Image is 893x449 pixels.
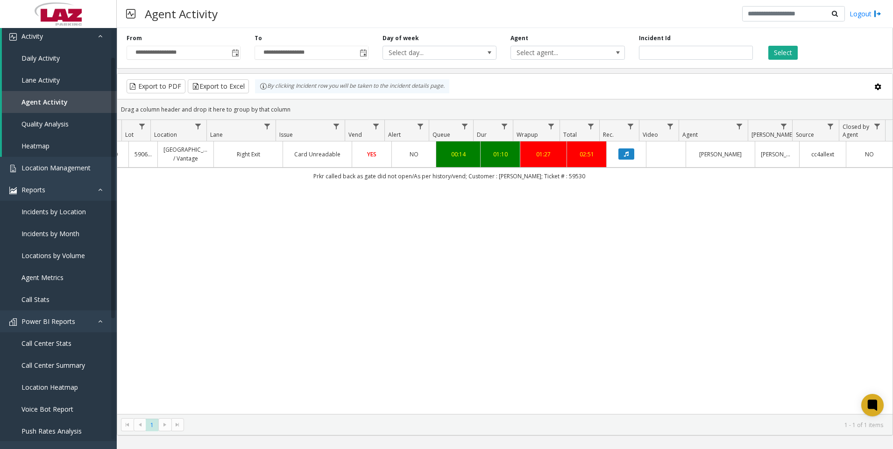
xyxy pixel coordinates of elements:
[192,120,205,133] a: Location Filter Menu
[21,273,64,282] span: Agent Metrics
[21,405,73,414] span: Voice Bot Report
[21,251,85,260] span: Locations by Volume
[510,34,528,42] label: Agent
[255,79,449,93] div: By clicking Incident row you will be taken to the incident details page.
[545,120,558,133] a: Wrapup Filter Menu
[388,131,401,139] span: Alert
[643,131,658,139] span: Video
[850,9,881,19] a: Logout
[140,2,222,25] h3: Agent Activity
[21,295,50,304] span: Call Stats
[682,131,698,139] span: Agent
[21,427,82,435] span: Push Rates Analysis
[865,150,874,158] span: NO
[117,101,893,118] div: Drag a column header and drop it here to group by that column
[348,131,362,139] span: Vend
[21,339,71,348] span: Call Center Stats
[6,168,893,184] td: Prkr called back as gate did not open/As per history/vend; Customer : [PERSON_NAME]; Ticket # : 5...
[2,113,117,135] a: Quality Analysis
[477,131,487,139] span: Dur
[154,131,177,139] span: Location
[843,123,869,139] span: Closed by Agent
[21,141,50,150] span: Heatmap
[603,131,614,139] span: Rec.
[260,83,267,90] img: infoIcon.svg
[573,150,601,159] a: 02:51
[370,120,383,133] a: Vend Filter Menu
[21,98,68,106] span: Agent Activity
[397,150,430,159] a: NO
[768,46,798,60] button: Select
[383,34,419,42] label: Day of week
[796,131,814,139] span: Source
[190,421,883,429] kendo-pager-info: 1 - 1 of 1 items
[127,79,185,93] button: Export to PDF
[126,2,135,25] img: pageIcon
[733,120,746,133] a: Agent Filter Menu
[874,9,881,19] img: logout
[761,150,794,159] a: [PERSON_NAME]
[442,150,475,159] a: 00:14
[2,135,117,157] a: Heatmap
[871,120,884,133] a: Closed by Agent Filter Menu
[210,131,223,139] span: Lane
[21,317,75,326] span: Power BI Reports
[459,120,471,133] a: Queue Filter Menu
[517,131,538,139] span: Wrapup
[9,187,17,194] img: 'icon'
[21,54,60,63] span: Daily Activity
[414,120,427,133] a: Alert Filter Menu
[9,318,17,326] img: 'icon'
[289,150,346,159] a: Card Unreadable
[188,79,249,93] button: Export to Excel
[367,150,376,158] span: YES
[2,69,117,91] a: Lane Activity
[21,185,45,194] span: Reports
[135,150,152,159] a: 590672
[117,120,893,414] div: Data table
[255,34,262,42] label: To
[2,25,117,47] a: Activity
[9,165,17,172] img: 'icon'
[824,120,837,133] a: Source Filter Menu
[2,47,117,69] a: Daily Activity
[21,383,78,392] span: Location Heatmap
[279,131,293,139] span: Issue
[852,150,887,159] a: NO
[163,145,208,163] a: [GEOGRAPHIC_DATA] / Vantage
[2,91,117,113] a: Agent Activity
[146,419,158,431] span: Page 1
[692,150,749,159] a: [PERSON_NAME]
[664,120,677,133] a: Video Filter Menu
[127,34,142,42] label: From
[21,361,85,370] span: Call Center Summary
[751,131,794,139] span: [PERSON_NAME]
[358,150,386,159] a: YES
[805,150,840,159] a: cc4allext
[563,131,577,139] span: Total
[486,150,514,159] a: 01:10
[778,120,790,133] a: Parker Filter Menu
[526,150,561,159] a: 01:27
[125,131,134,139] span: Lot
[432,131,450,139] span: Queue
[21,229,79,238] span: Incidents by Month
[136,120,149,133] a: Lot Filter Menu
[220,150,277,159] a: Right Exit
[21,207,86,216] span: Incidents by Location
[624,120,637,133] a: Rec. Filter Menu
[330,120,343,133] a: Issue Filter Menu
[585,120,597,133] a: Total Filter Menu
[639,34,671,42] label: Incident Id
[21,76,60,84] span: Lane Activity
[21,32,43,41] span: Activity
[358,46,368,59] span: Toggle popup
[21,163,91,172] span: Location Management
[511,46,602,59] span: Select agent...
[261,120,274,133] a: Lane Filter Menu
[230,46,240,59] span: Toggle popup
